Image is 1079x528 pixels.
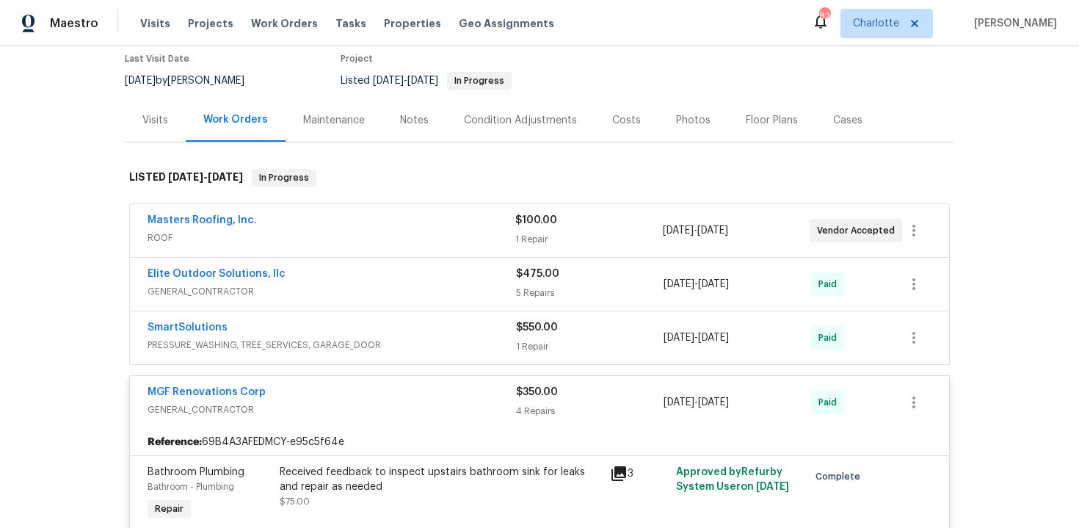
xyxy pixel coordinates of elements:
span: PRESSURE_WASHING, TREE_SERVICES, GARAGE_DOOR [148,338,516,352]
span: Listed [341,76,512,86]
span: In Progress [448,76,510,85]
span: Tasks [335,18,366,29]
h6: LISTED [129,169,243,187]
span: $550.00 [516,322,558,333]
span: Project [341,54,373,63]
div: 4 Repairs [516,404,664,419]
a: Masters Roofing, Inc. [148,215,257,225]
span: Properties [384,16,441,31]
div: Photos [676,113,711,128]
div: Floor Plans [746,113,798,128]
div: LISTED [DATE]-[DATE]In Progress [125,154,954,201]
a: Elite Outdoor Solutions, llc [148,269,286,279]
span: [DATE] [698,279,729,289]
div: 69B4A3AFEDMCY-e95c5f64e [130,429,949,455]
span: - [373,76,438,86]
span: Maestro [50,16,98,31]
div: Work Orders [203,112,268,127]
a: MGF Renovations Corp [148,387,266,397]
span: Complete [815,469,866,484]
span: [DATE] [664,333,694,343]
span: Geo Assignments [459,16,554,31]
span: Approved by Refurby System User on [676,467,789,492]
div: 1 Repair [516,339,664,354]
span: [DATE] [756,482,789,492]
b: Reference: [148,435,202,449]
span: Work Orders [251,16,318,31]
span: [DATE] [698,333,729,343]
div: 5 Repairs [516,286,664,300]
span: [PERSON_NAME] [968,16,1057,31]
span: GENERAL_CONTRACTOR [148,284,516,299]
span: Visits [140,16,170,31]
span: $100.00 [515,215,557,225]
span: - [663,223,728,238]
div: 3 [610,465,667,482]
span: Paid [818,395,843,410]
span: [DATE] [125,76,156,86]
span: [DATE] [208,172,243,182]
div: Visits [142,113,168,128]
span: [DATE] [663,225,694,236]
span: [DATE] [168,172,203,182]
div: 1 Repair [515,232,662,247]
span: - [664,330,729,345]
span: $75.00 [280,497,310,506]
span: [DATE] [664,279,694,289]
span: [DATE] [698,397,729,408]
span: Bathroom - Plumbing [148,482,234,491]
span: In Progress [253,170,315,185]
a: SmartSolutions [148,322,228,333]
span: Paid [818,330,843,345]
span: - [168,172,243,182]
span: [DATE] [664,397,694,408]
span: Paid [818,277,843,292]
span: Bathroom Plumbing [148,467,244,477]
span: $350.00 [516,387,558,397]
div: Cases [833,113,862,128]
div: Maintenance [303,113,365,128]
span: Last Visit Date [125,54,189,63]
span: GENERAL_CONTRACTOR [148,402,516,417]
span: [DATE] [697,225,728,236]
div: 82 [819,9,829,23]
span: [DATE] [373,76,404,86]
span: - [664,395,729,410]
div: Costs [612,113,641,128]
span: $475.00 [516,269,559,279]
div: Notes [400,113,429,128]
div: Condition Adjustments [464,113,577,128]
div: Received feedback to inspect upstairs bathroom sink for leaks and repair as needed [280,465,601,494]
span: Repair [149,502,189,516]
span: Projects [188,16,233,31]
span: Charlotte [853,16,899,31]
span: Vendor Accepted [817,223,901,238]
span: - [664,277,729,292]
span: [DATE] [407,76,438,86]
div: by [PERSON_NAME] [125,72,262,90]
span: ROOF [148,231,515,245]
